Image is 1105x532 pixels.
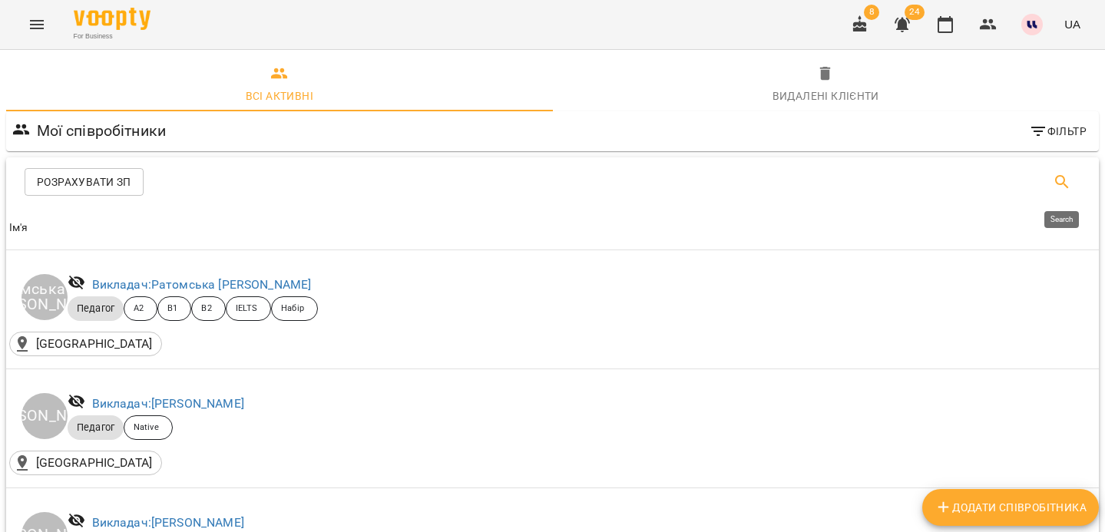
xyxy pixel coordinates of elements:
[9,219,1096,237] span: Ім'я
[18,6,55,43] button: Menu
[9,219,28,237] div: Sort
[68,302,124,316] span: Педагог
[1044,164,1080,200] button: Search
[6,157,1099,207] div: Table Toolbar
[9,451,162,475] div: LangLover School()
[1021,14,1043,35] img: 1255ca683a57242d3abe33992970777d.jpg
[1029,122,1087,140] span: Фільтр
[36,454,153,472] p: [GEOGRAPHIC_DATA]
[74,8,151,30] img: Voopty Logo
[281,302,304,316] p: Набір
[167,302,177,316] p: B1
[236,302,258,316] p: IELTS
[22,274,68,320] div: Ратомська [PERSON_NAME]
[92,515,244,530] a: Викладач:[PERSON_NAME]
[25,168,144,196] button: Розрахувати ЗП
[124,415,173,440] div: Native
[124,296,157,321] div: A2
[864,5,879,20] span: 8
[1023,117,1093,145] button: Фільтр
[37,119,167,143] h6: Мої співробітники
[134,302,144,316] p: A2
[134,421,159,435] p: Native
[226,296,272,321] div: IELTS
[74,31,151,41] span: For Business
[9,219,28,237] div: Ім'я
[157,296,191,321] div: B1
[1064,16,1080,32] span: UA
[201,302,211,316] p: B2
[37,173,131,191] span: Розрахувати ЗП
[922,489,1099,526] button: Додати співробітника
[246,87,313,105] div: Всі активні
[68,421,124,435] span: Педагог
[271,296,318,321] div: Набір
[191,296,225,321] div: B2
[92,396,244,411] a: Викладач:[PERSON_NAME]
[1058,10,1087,38] button: UA
[36,335,153,353] p: [GEOGRAPHIC_DATA]
[22,393,68,439] div: [PERSON_NAME]
[773,87,879,105] div: Видалені клієнти
[9,332,162,356] div: LangLover School()
[905,5,925,20] span: 24
[92,277,312,292] a: Викладач:Ратомська [PERSON_NAME]
[935,498,1087,517] span: Додати співробітника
